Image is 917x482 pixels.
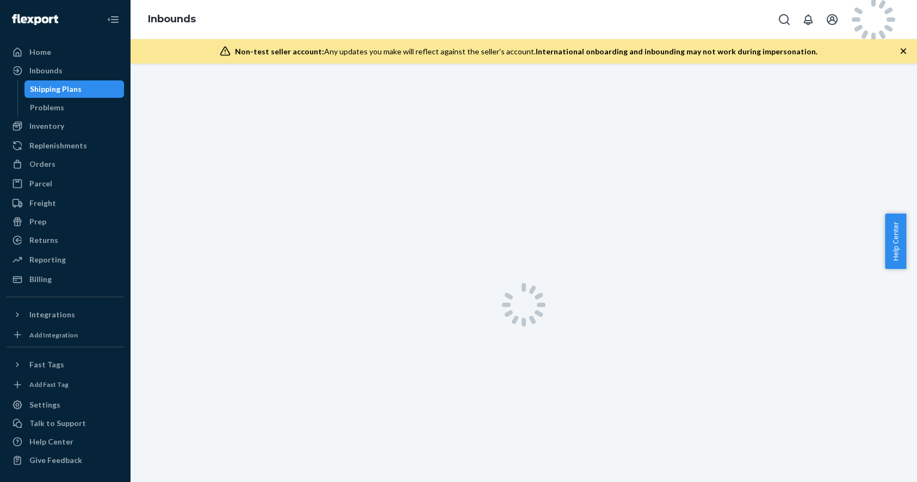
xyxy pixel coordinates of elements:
button: Help Center [885,214,906,269]
div: Inventory [29,121,64,132]
div: Parcel [29,178,52,189]
a: Prep [7,213,124,230]
div: Home [29,47,51,58]
div: Settings [29,399,60,410]
a: Add Integration [7,328,124,342]
button: Close Navigation [102,9,124,30]
a: Inbounds [7,62,124,79]
img: Flexport logo [12,14,58,25]
div: Reporting [29,254,66,265]
a: Home [7,43,124,61]
span: Non-test seller account: [235,47,324,56]
div: Talk to Support [29,418,86,429]
div: Billing [29,274,52,285]
a: Reporting [7,251,124,268]
div: Add Integration [29,330,78,340]
a: Parcel [7,175,124,192]
a: Orders [7,155,124,173]
div: Problems [30,102,64,113]
div: Add Fast Tag [29,380,69,389]
div: Returns [29,235,58,246]
div: Freight [29,198,56,209]
a: Problems [24,99,125,116]
a: Add Fast Tag [7,378,124,392]
div: Shipping Plans [30,84,82,95]
button: Fast Tags [7,356,124,373]
div: Help Center [29,436,73,447]
a: Settings [7,396,124,414]
a: Inbounds [148,13,196,25]
a: Billing [7,271,124,288]
span: International onboarding and inbounding may not work during impersonation. [536,47,817,56]
a: Replenishments [7,137,124,154]
div: Give Feedback [29,455,82,466]
button: Give Feedback [7,452,124,469]
button: Talk to Support [7,415,124,432]
button: Integrations [7,306,124,323]
a: Shipping Plans [24,80,125,98]
div: Inbounds [29,65,63,76]
button: Open account menu [821,9,843,30]
div: Fast Tags [29,359,64,370]
a: Freight [7,195,124,212]
div: Any updates you make will reflect against the seller's account. [235,46,817,57]
a: Help Center [7,433,124,450]
div: Replenishments [29,140,87,151]
div: Prep [29,216,46,227]
ol: breadcrumbs [139,4,205,35]
div: Orders [29,159,55,170]
button: Open notifications [797,9,819,30]
div: Integrations [29,309,75,320]
button: Open Search Box [773,9,795,30]
a: Inventory [7,117,124,135]
a: Returns [7,231,124,249]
